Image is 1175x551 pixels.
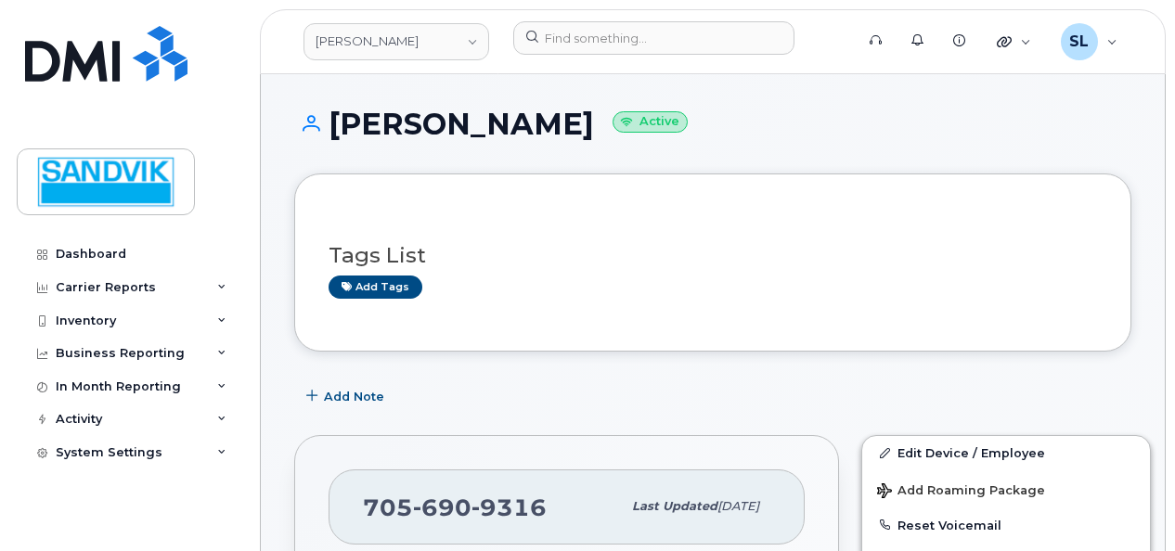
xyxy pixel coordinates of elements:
a: Add tags [329,275,422,299]
span: 705 [363,493,547,521]
small: Active [613,111,688,133]
button: Add Roaming Package [862,470,1150,508]
h3: Tags List [329,244,1097,267]
span: 9316 [471,493,547,521]
button: Reset Voicemail [862,508,1150,542]
button: Add Note [294,379,400,413]
span: Add Roaming Package [877,483,1045,501]
h1: [PERSON_NAME] [294,108,1131,140]
span: 690 [413,493,471,521]
span: [DATE] [717,499,759,513]
span: Last updated [632,499,717,513]
span: Add Note [324,388,384,405]
a: Edit Device / Employee [862,436,1150,469]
